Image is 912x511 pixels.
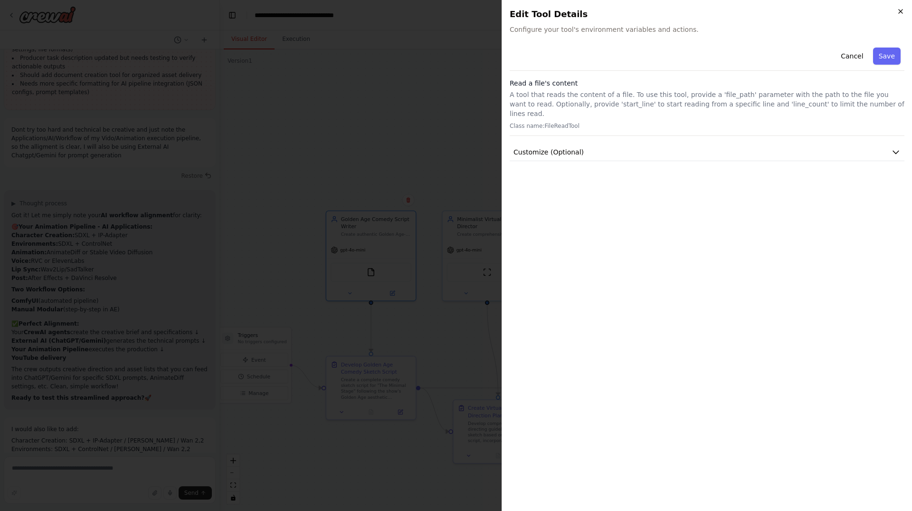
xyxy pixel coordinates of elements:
[510,8,904,21] h2: Edit Tool Details
[510,144,904,161] button: Customize (Optional)
[513,147,584,157] span: Customize (Optional)
[873,48,901,65] button: Save
[835,48,869,65] button: Cancel
[510,25,904,34] span: Configure your tool's environment variables and actions.
[510,78,904,88] h3: Read a file's content
[510,90,904,118] p: A tool that reads the content of a file. To use this tool, provide a 'file_path' parameter with t...
[510,122,904,130] p: Class name: FileReadTool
